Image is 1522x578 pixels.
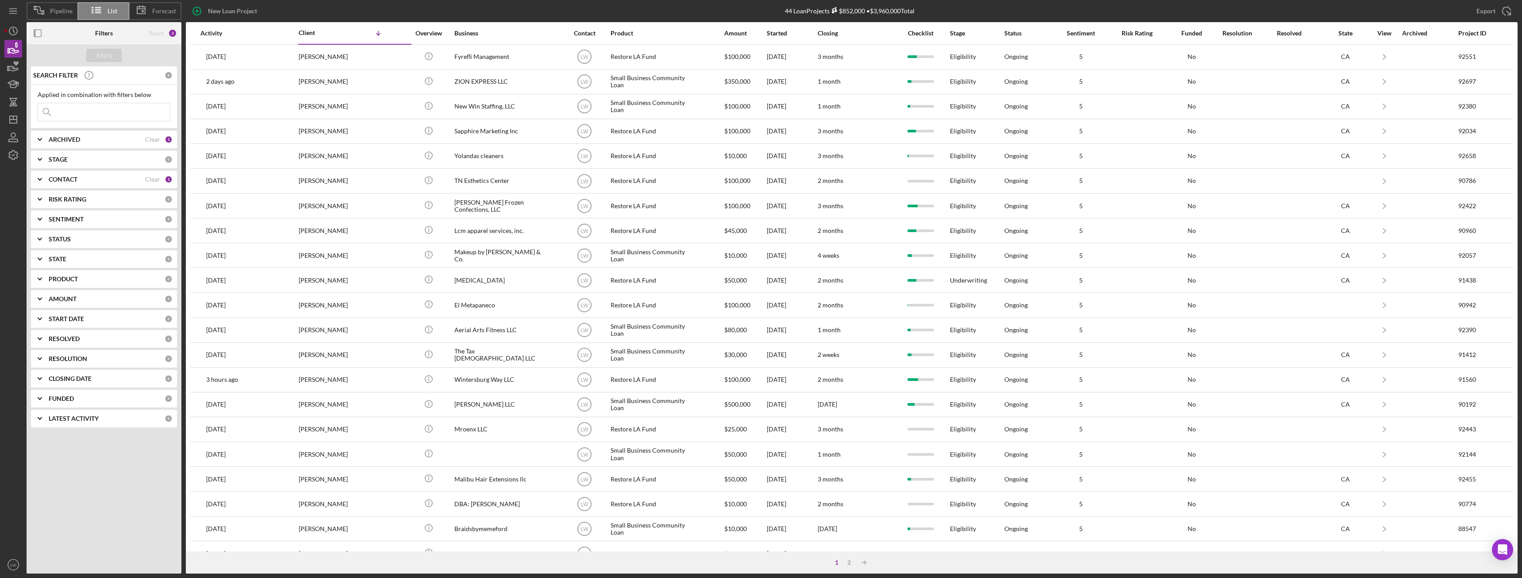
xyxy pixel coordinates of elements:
div: [PERSON_NAME] [299,343,387,367]
div: Started [767,30,807,37]
div: Restore LA Fund [611,120,699,143]
span: $25,000 [724,425,747,433]
span: $50,000 [724,450,747,458]
div: 5 [1059,302,1103,309]
div: Export [1476,2,1495,20]
div: 5 [1059,227,1103,234]
div: Restore LA Fund [611,368,699,392]
div: Risk Rating [1115,30,1159,37]
div: 0 [165,195,173,203]
div: 5 [1059,326,1103,334]
div: 92422 [1458,194,1494,217]
div: 0 [165,71,173,79]
div: State [1328,30,1363,37]
div: Small Business Community Loan [611,95,699,118]
time: 4 weeks [818,252,839,259]
div: Fyrefli Management [454,45,543,69]
div: [PERSON_NAME] [299,194,387,217]
div: 90942 [1458,293,1494,317]
div: [PERSON_NAME] [299,219,387,242]
div: Amount [724,30,757,37]
text: LW [581,79,589,85]
span: $45,000 [724,227,747,234]
div: Restore LA Fund [611,268,699,292]
div: Eligibility [950,293,992,317]
div: [DATE] [767,442,807,466]
div: Makeup by [PERSON_NAME] & Co. [454,244,543,267]
time: 2025-10-10 18:06 [206,202,226,209]
div: Ongoing [1004,227,1028,234]
div: 5 [1059,376,1103,383]
time: 2025-09-30 22:54 [206,252,226,259]
div: 0 [165,235,173,243]
time: 2025-08-30 00:11 [206,177,226,184]
div: No [1172,451,1211,458]
span: $100,000 [724,127,750,135]
div: No [1172,326,1211,334]
div: [PERSON_NAME] [299,318,387,342]
div: [DATE] [767,293,807,317]
div: 0 [165,395,173,403]
div: Closing [818,30,884,37]
span: $100,000 [724,202,750,209]
div: Archived [1402,30,1446,37]
time: 2025-10-04 08:12 [206,426,226,433]
div: 92380 [1458,95,1494,118]
div: 90786 [1458,169,1494,193]
time: 2 months [818,376,843,383]
div: Eligibility [950,144,992,168]
text: LW [581,303,589,309]
div: [DATE] [767,144,807,168]
div: Small Business Community Loan [611,442,699,466]
div: [DATE] [767,70,807,93]
time: 2025-09-24 19:06 [206,401,226,408]
div: [PERSON_NAME] [299,293,387,317]
div: 5 [1059,202,1103,209]
div: Ongoing [1004,302,1028,309]
div: 5 [1059,401,1103,408]
time: 3 months [818,53,843,60]
div: No [1172,351,1211,358]
div: No [1172,177,1211,184]
div: CA [1328,103,1363,110]
time: 3 months [818,127,843,135]
div: Restore LA Fund [611,169,699,193]
div: [DATE] [767,418,807,441]
div: New Win Staffing, LLC [454,95,543,118]
div: Eligibility [950,219,992,242]
b: AMOUNT [49,295,77,303]
button: New Loan Project [186,2,266,20]
b: LATEST ACTIVITY [49,415,99,422]
time: 1 month [818,450,841,458]
span: $80,000 [724,326,747,334]
b: FUNDED [49,395,74,402]
div: [DATE] [767,268,807,292]
div: [DATE] [767,368,807,392]
div: Sentiment [1059,30,1103,37]
time: 1 month [818,78,841,85]
div: 5 [1059,103,1103,110]
div: Clear [145,136,160,143]
time: 2 weeks [818,351,839,358]
div: Lcm apparel services, inc. [454,219,543,242]
b: STAGE [49,156,68,163]
div: Eligibility [950,45,992,69]
div: [PERSON_NAME] [299,70,387,93]
div: No [1172,426,1211,433]
div: Status [1004,30,1047,37]
div: [PERSON_NAME] [299,442,387,466]
time: 2025-10-09 17:57 [206,152,226,159]
div: CA [1328,252,1363,259]
div: No [1172,152,1211,159]
div: Eligibility [950,169,992,193]
time: 2 months [818,177,843,184]
div: Small Business Community Loan [611,393,699,416]
div: The Tax [DEMOGRAPHIC_DATA] LLC [454,343,543,367]
div: 5 [1059,128,1103,135]
text: LW [581,104,589,110]
text: LW [581,178,589,184]
div: Reset [149,30,164,37]
div: Eligibility [950,418,992,441]
div: Underwriting [950,268,992,292]
div: 0 [165,415,173,423]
